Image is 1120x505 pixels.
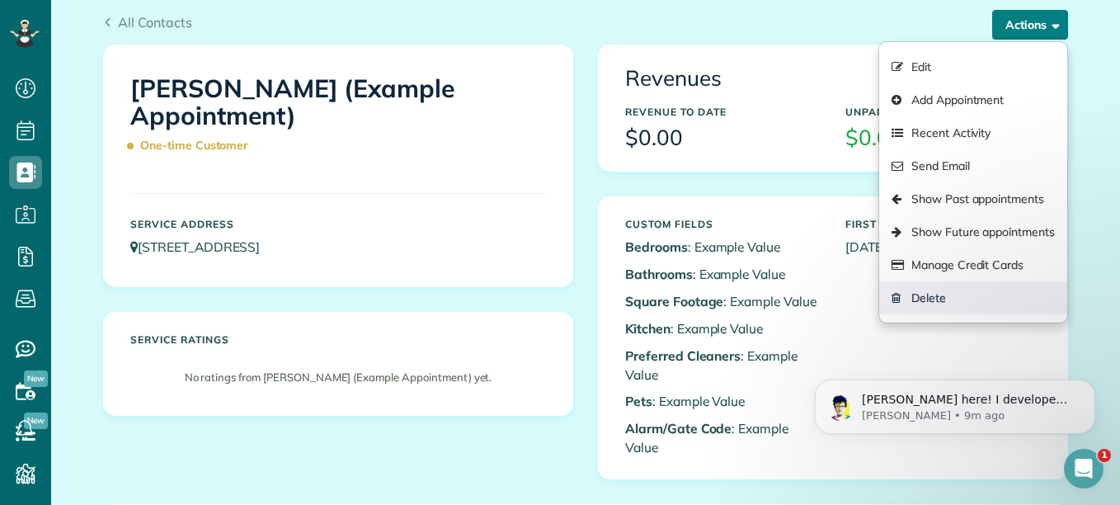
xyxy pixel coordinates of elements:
iframe: Intercom notifications message [790,345,1120,460]
a: [STREET_ADDRESS] [130,238,275,255]
h5: Custom Fields [625,219,821,229]
button: Actions [992,10,1068,40]
a: Send Email [879,149,1067,182]
p: : Example Value [625,419,821,457]
a: Delete [879,281,1067,314]
h5: First Serviced On [845,219,1041,229]
b: Bathrooms [625,266,693,282]
b: Kitchen [625,320,671,337]
b: Preferred Cleaners [625,347,741,364]
a: Show Future appointments [879,215,1067,248]
span: New [24,370,48,387]
a: Manage Credit Cards [879,248,1067,281]
p: : Example Value [625,238,821,257]
h5: Service ratings [130,334,546,345]
p: : Example Value [625,265,821,284]
h3: $0.00 [845,126,1041,150]
span: One-time Customer [130,131,256,160]
span: All Contacts [118,14,192,31]
p: : Example Value [625,292,821,311]
p: : Example Value [625,392,821,411]
span: 1 [1098,449,1111,462]
h5: Service Address [130,219,546,229]
h3: Revenues [625,67,1041,91]
a: Recent Activity [879,116,1067,149]
p: : Example Value [625,347,821,385]
a: Edit [879,50,1067,83]
h5: Unpaid Balance [845,106,1041,117]
b: Alarm/Gate Code [625,420,732,437]
b: Pets [625,393,652,409]
h5: Revenue to Date [625,106,821,117]
h1: [PERSON_NAME] (Example Appointment) [130,75,546,160]
p: No ratings from [PERSON_NAME] (Example Appointment) yet. [139,370,538,385]
h3: $0.00 [625,126,821,150]
b: Bedrooms [625,238,688,255]
a: Show Past appointments [879,182,1067,215]
p: : Example Value [625,319,821,338]
iframe: Intercom live chat [1064,449,1104,488]
a: All Contacts [103,12,192,32]
p: [DATE] [845,238,1041,257]
a: Add Appointment [879,83,1067,116]
b: Square Footage [625,293,723,309]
